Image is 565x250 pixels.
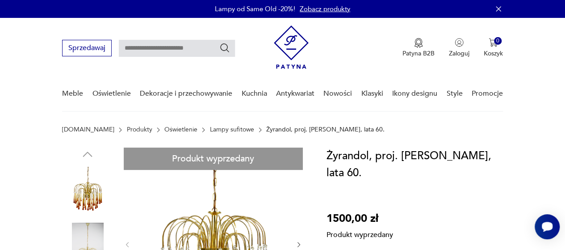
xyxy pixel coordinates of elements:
a: Antykwariat [276,76,314,111]
h1: Żyrandol, proj. [PERSON_NAME], lata 60. [326,148,503,182]
button: Zaloguj [449,38,469,58]
img: Patyna - sklep z meblami i dekoracjami vintage [274,25,309,69]
a: Promocje [472,76,503,111]
button: Sprzedawaj [62,40,112,56]
a: Sprzedawaj [62,46,112,52]
a: Klasyki [361,76,383,111]
a: [DOMAIN_NAME] [62,126,114,133]
a: Zobacz produkty [300,4,350,13]
button: 0Koszyk [484,38,503,58]
a: Oświetlenie [92,76,131,111]
a: Dekoracje i przechowywanie [140,76,232,111]
iframe: Smartsupp widget button [535,214,560,239]
a: Produkty [127,126,152,133]
img: Ikonka użytkownika [455,38,464,47]
img: Ikona medalu [414,38,423,48]
div: 0 [494,37,502,45]
a: Meble [62,76,83,111]
p: Zaloguj [449,49,469,58]
button: Patyna B2B [402,38,435,58]
a: Ikona medaluPatyna B2B [402,38,435,58]
a: Nowości [323,76,352,111]
p: 1500,00 zł [326,210,393,227]
a: Kuchnia [241,76,267,111]
p: Lampy od Same Old -20%! [215,4,295,13]
p: Żyrandol, proj. [PERSON_NAME], lata 60. [266,126,385,133]
button: Szukaj [219,42,230,53]
img: Ikona koszyka [489,38,498,47]
a: Style [446,76,462,111]
a: Lampy sufitowe [210,126,254,133]
p: Koszyk [484,49,503,58]
a: Oświetlenie [164,126,197,133]
a: Ikony designu [392,76,437,111]
p: Patyna B2B [402,49,435,58]
p: Produkt wyprzedany [326,227,393,240]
